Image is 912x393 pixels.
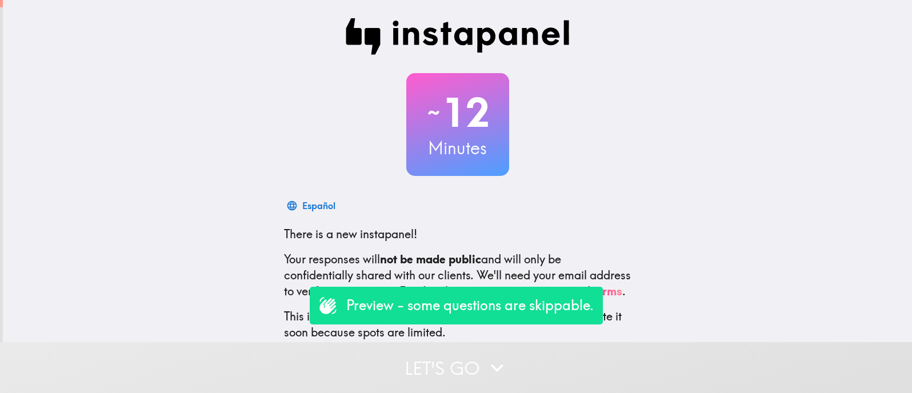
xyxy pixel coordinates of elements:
[284,227,417,241] span: There is a new instapanel!
[284,251,631,299] p: Your responses will and will only be confidentially shared with our clients. We'll need your emai...
[284,308,631,340] p: This invite is exclusively for you, please do not share it. Complete it soon because spots are li...
[302,198,335,214] div: Español
[406,136,509,160] h3: Minutes
[346,296,594,315] p: Preview - some questions are skippable.
[380,252,481,266] b: not be made public
[346,18,570,55] img: Instapanel
[284,194,340,217] button: Español
[496,284,570,298] a: Privacy Policy
[590,284,622,298] a: Terms
[426,95,442,130] span: ~
[406,89,509,136] h2: 12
